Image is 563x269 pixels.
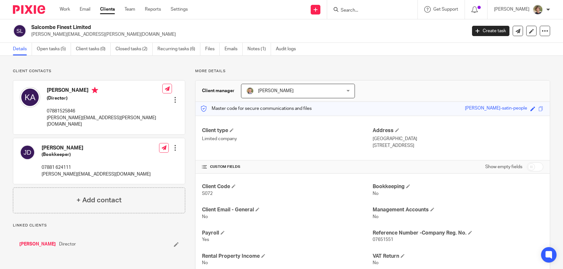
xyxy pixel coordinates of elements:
a: Settings [171,6,188,13]
h4: Rental Property Income [202,253,373,260]
h4: Client type [202,127,373,134]
img: svg%3E [20,87,40,108]
h5: (Bookkeeper) [42,151,151,158]
p: 07881525846 [47,108,162,114]
h4: [PERSON_NAME] [42,145,151,151]
div: [PERSON_NAME]-satin-people [465,105,527,112]
a: Work [60,6,70,13]
h4: VAT Return [373,253,543,260]
span: 07651551 [373,237,393,242]
p: [PERSON_NAME][EMAIL_ADDRESS][PERSON_NAME][DOMAIN_NAME] [47,115,162,128]
p: Master code for secure communications and files [200,105,312,112]
a: Client tasks (0) [76,43,111,55]
span: No [373,261,378,265]
span: No [373,191,378,196]
a: Email [80,6,90,13]
img: High%20Res%20Andrew%20Price%20Accountants_Poppy%20Jakes%20photography-1109.jpg [246,87,254,95]
img: svg%3E [13,24,26,38]
a: Open tasks (5) [37,43,71,55]
p: Client contacts [13,69,185,74]
span: Director [59,241,76,247]
h4: Client Code [202,183,373,190]
h4: Reference Number -Company Reg. No. [373,230,543,236]
a: Audit logs [276,43,301,55]
span: S072 [202,191,213,196]
a: [PERSON_NAME] [19,241,56,247]
a: Closed tasks (2) [116,43,153,55]
label: Show empty fields [485,164,522,170]
span: Get Support [433,7,458,12]
a: Create task [472,26,509,36]
span: No [373,215,378,219]
img: High%20Res%20Andrew%20Price%20Accountants_Poppy%20Jakes%20photography-1142.jpg [533,5,543,15]
i: Primary [92,87,98,93]
p: Linked clients [13,223,185,228]
a: Reports [145,6,161,13]
img: Pixie [13,5,45,14]
h5: (Director) [47,95,162,101]
a: Clients [100,6,115,13]
a: Recurring tasks (6) [157,43,200,55]
span: No [202,261,208,265]
p: [PERSON_NAME][EMAIL_ADDRESS][PERSON_NAME][DOMAIN_NAME] [31,31,462,38]
h4: [PERSON_NAME] [47,87,162,95]
h4: Client Email - General [202,207,373,213]
p: 07881 624111 [42,164,151,171]
h4: Payroll [202,230,373,236]
a: Details [13,43,32,55]
input: Search [340,8,398,14]
p: Limited company [202,136,373,142]
a: Notes (1) [247,43,271,55]
h4: Bookkeeping [373,183,543,190]
a: Files [205,43,220,55]
span: No [202,215,208,219]
img: svg%3E [20,145,35,160]
p: [STREET_ADDRESS] [373,142,543,149]
h3: Client manager [202,88,235,94]
h4: CUSTOM FIELDS [202,164,373,169]
span: [PERSON_NAME] [258,89,294,93]
h4: + Add contact [76,195,122,205]
a: Emails [225,43,243,55]
p: More details [195,69,550,74]
p: [PERSON_NAME] [494,6,529,13]
h4: Address [373,127,543,134]
span: Yes [202,237,209,242]
p: [GEOGRAPHIC_DATA] [373,136,543,142]
h2: Salcombe Finest Limited [31,24,376,31]
h4: Management Accounts [373,207,543,213]
p: [PERSON_NAME][EMAIL_ADDRESS][DOMAIN_NAME] [42,171,151,178]
a: Team [125,6,135,13]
